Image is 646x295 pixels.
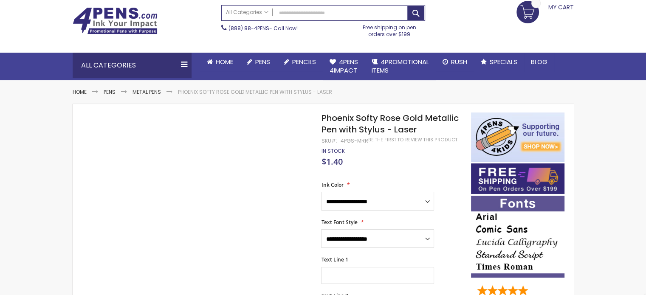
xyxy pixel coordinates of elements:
[368,137,457,143] a: Be the first to review this product
[222,6,273,20] a: All Categories
[216,57,233,66] span: Home
[354,21,425,38] div: Free shipping on pen orders over $199
[372,57,429,75] span: 4PROMOTIONAL ITEMS
[321,112,458,135] span: Phoenix Softy Rose Gold Metallic Pen with Stylus - Laser
[178,89,332,96] li: Phoenix Softy Rose Gold Metallic Pen with Stylus - Laser
[451,57,467,66] span: Rush
[255,57,270,66] span: Pens
[228,25,298,32] span: - Call Now!
[73,88,87,96] a: Home
[531,57,547,66] span: Blog
[104,88,116,96] a: Pens
[240,53,277,71] a: Pens
[436,53,474,71] a: Rush
[471,196,564,278] img: font-personalization-examples
[133,88,161,96] a: Metal Pens
[365,53,436,80] a: 4PROMOTIONALITEMS
[323,53,365,80] a: 4Pens4impact
[226,9,268,16] span: All Categories
[200,53,240,71] a: Home
[321,147,344,155] span: In stock
[321,148,344,155] div: Availability
[524,53,554,71] a: Blog
[73,7,158,34] img: 4Pens Custom Pens and Promotional Products
[321,137,337,144] strong: SKU
[474,53,524,71] a: Specials
[471,112,564,162] img: 4pens 4 kids
[228,25,269,32] a: (888) 88-4PENS
[73,53,192,78] div: All Categories
[321,156,342,167] span: $1.40
[277,53,323,71] a: Pencils
[471,163,564,194] img: Free shipping on orders over $199
[490,57,517,66] span: Specials
[292,57,316,66] span: Pencils
[330,57,358,75] span: 4Pens 4impact
[321,219,357,226] span: Text Font Style
[340,138,368,144] div: 4PGS-MRR
[321,181,343,188] span: Ink Color
[321,256,348,263] span: Text Line 1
